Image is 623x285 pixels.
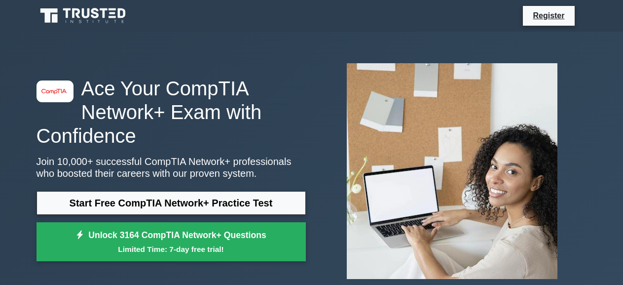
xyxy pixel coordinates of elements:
[37,156,306,179] p: Join 10,000+ successful CompTIA Network+ professionals who boosted their careers with our proven ...
[37,77,306,148] h1: Ace Your CompTIA Network+ Exam with Confidence
[37,191,306,215] a: Start Free CompTIA Network+ Practice Test
[49,244,293,255] small: Limited Time: 7-day free trial!
[527,9,570,22] a: Register
[37,222,306,262] a: Unlock 3164 CompTIA Network+ QuestionsLimited Time: 7-day free trial!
